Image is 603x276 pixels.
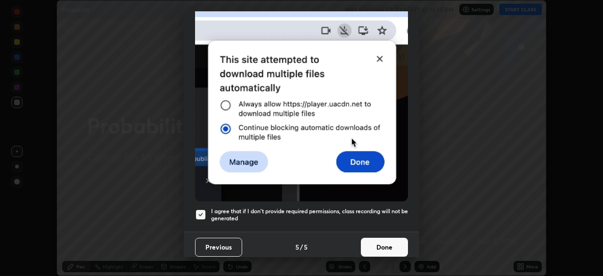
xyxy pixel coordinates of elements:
button: Done [361,238,408,257]
button: Previous [195,238,242,257]
h4: 5 [304,242,308,252]
h4: 5 [295,242,299,252]
h4: / [300,242,303,252]
h5: I agree that if I don't provide required permissions, class recording will not be generated [211,208,408,222]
